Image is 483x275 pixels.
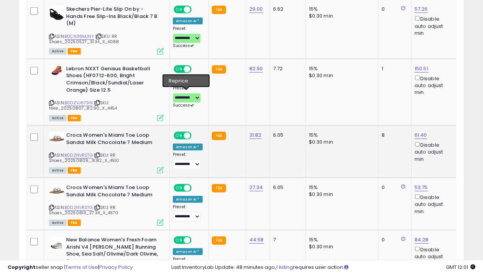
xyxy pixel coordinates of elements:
[173,18,203,24] div: Amazon AI *
[8,264,133,271] div: seller snap | |
[173,26,203,49] div: Preset:
[415,245,451,267] div: Disable auto adjust min
[68,115,81,121] span: FBA
[309,139,372,146] div: $0.30 min
[49,167,67,174] span: All listings currently available for purchase on Amazon
[415,65,428,73] a: 150.51
[382,132,405,139] div: 8
[49,115,67,121] span: All listings currently available for purchase on Amazon
[66,132,159,148] b: Crocs Women's Miami Toe Loop Sandal Milk Chocolate 7 Medium
[273,65,300,72] div: 7.72
[173,102,194,108] span: Success
[174,237,184,244] span: ON
[415,131,427,139] a: 61.40
[49,33,119,45] span: | SKU: RR Shoes_20250527_31.34_X_4088
[49,236,64,252] img: 31k5osRMRjL._SL40_.jpg
[173,152,203,169] div: Preset:
[212,65,226,74] small: FBA
[382,236,405,243] div: 0
[49,204,119,216] span: | SKU: RR Shoes_20250813_27.34_X_4570
[68,167,81,174] span: FBA
[309,236,372,243] div: 15%
[174,66,184,72] span: ON
[190,185,203,191] span: OFF
[49,132,164,173] div: ASIN:
[174,185,184,191] span: ON
[415,15,451,37] div: Disable auto adjust min
[65,264,98,271] a: Terms of Use
[249,236,264,244] a: 44.58
[415,193,451,215] div: Disable auto adjust min
[382,65,405,72] div: 1
[249,184,263,191] a: 27.34
[273,184,300,191] div: 6.05
[415,5,428,13] a: 57.26
[212,184,226,192] small: FBA
[173,77,203,84] div: Amazon AI *
[276,264,293,271] a: 1 listing
[249,65,263,73] a: 82.90
[212,132,226,140] small: FBA
[65,204,93,211] a: B0D2NVRSTG
[415,74,451,96] div: Disable auto adjust min
[8,264,36,271] strong: Copyright
[249,5,263,13] a: 29.00
[49,65,164,120] div: ASIN:
[415,236,429,244] a: 84.28
[173,196,203,203] div: Amazon AI *
[99,264,133,271] a: Privacy Policy
[446,264,475,271] span: 2025-09-6 12:01 GMT
[173,248,203,255] div: Amazon AI *
[173,43,194,49] span: Success
[309,191,372,198] div: $0.30 min
[309,243,372,250] div: $0.30 min
[65,100,93,106] a: B0DZVJ679N
[65,33,94,40] a: B0CN36MJNY
[309,13,372,19] div: $0.30 min
[173,86,203,108] div: Preset:
[382,6,405,13] div: 0
[212,6,226,14] small: FBA
[273,6,300,13] div: 6.62
[273,236,300,243] div: 7
[65,152,93,159] a: B0D2NVRSTG
[49,132,64,143] img: 319kIbauz2L._SL40_.jpg
[49,100,117,111] span: | SKU: Nike_20250807_82.90_X_4454
[49,184,164,225] div: ASIN:
[190,133,203,139] span: OFF
[171,264,475,271] div: Last InventoryLab Update: 48 minutes ago, requires user action.
[49,6,164,54] div: ASIN:
[212,236,226,245] small: FBA
[173,144,203,150] div: Amazon AI *
[174,133,184,139] span: ON
[309,184,372,191] div: 15%
[49,220,67,226] span: All listings currently available for purchase on Amazon
[173,204,203,222] div: Preset:
[190,66,203,72] span: OFF
[309,6,372,13] div: 15%
[49,48,67,55] span: All listings currently available for purchase on Amazon
[309,65,372,72] div: 15%
[415,184,428,191] a: 53.75
[49,6,64,21] img: 31Fm6u3HzWL._SL40_.jpg
[68,220,81,226] span: FBA
[66,236,159,267] b: New Balance Women's Fresh Foam Arishi V4 [PERSON_NAME] Running Shoe, Sea Salt/Olivine/Dark Olivin...
[382,184,405,191] div: 0
[309,132,372,139] div: 15%
[415,141,451,163] div: Disable auto adjust min
[249,131,262,139] a: 31.82
[49,65,64,76] img: 41eamIy0YkL._SL40_.jpg
[66,6,159,29] b: Skechers Pier-Lite Slip On by - Hands Free Slip-Ins Black/Black 7 B (M)
[66,184,159,200] b: Crocs Women's Miami Toe Loop Sandal Milk Chocolate 7 Medium
[174,6,184,13] span: ON
[190,237,203,244] span: OFF
[49,152,119,163] span: | SKU: RR Shoes_20250809_31.82_X_4510
[309,72,372,79] div: $0.30 min
[68,48,81,55] span: FBA
[190,6,203,13] span: OFF
[66,65,159,95] b: Lebron NXXT Genisus Basketball Shoes (HF0712-600, Bright Crimson/Black/Sundial/Laser Orange) Size...
[49,184,64,196] img: 319kIbauz2L._SL40_.jpg
[273,132,300,139] div: 6.05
